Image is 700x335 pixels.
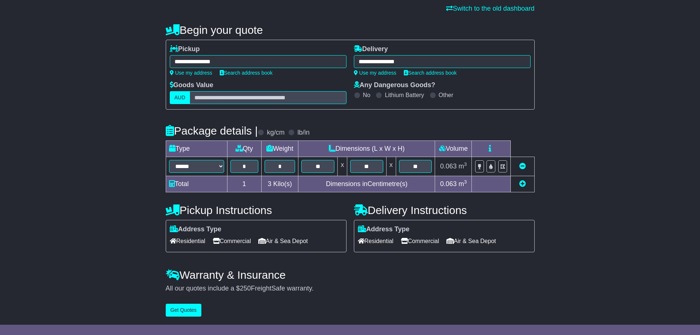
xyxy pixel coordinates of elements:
label: AUD [170,91,190,104]
td: Dimensions (L x W x H) [298,141,435,157]
td: Type [166,141,227,157]
a: Use my address [170,70,212,76]
label: Delivery [354,45,388,53]
a: Add new item [519,180,526,188]
span: 0.063 [440,163,457,170]
span: m [459,163,467,170]
span: Residential [170,235,205,247]
td: Qty [227,141,261,157]
label: Pickup [170,45,200,53]
div: All our quotes include a $ FreightSafe warranty. [166,285,535,293]
span: Air & Sea Depot [446,235,496,247]
span: 250 [240,285,251,292]
sup: 3 [464,161,467,167]
a: Search address book [220,70,273,76]
span: m [459,180,467,188]
span: Commercial [401,235,439,247]
label: Other [439,92,453,99]
span: 0.063 [440,180,457,188]
h4: Warranty & Insurance [166,269,535,281]
h4: Begin your quote [166,24,535,36]
label: lb/in [297,129,309,137]
a: Use my address [354,70,396,76]
td: Weight [261,141,298,157]
span: Air & Sea Depot [258,235,308,247]
h4: Package details | [166,125,258,137]
td: x [338,157,347,176]
td: Total [166,176,227,192]
label: kg/cm [267,129,284,137]
td: x [386,157,396,176]
a: Switch to the old dashboard [446,5,534,12]
button: Get Quotes [166,304,202,317]
a: Search address book [404,70,457,76]
label: Lithium Battery [385,92,424,99]
td: 1 [227,176,261,192]
span: Commercial [213,235,251,247]
label: Address Type [170,225,222,234]
span: Residential [358,235,394,247]
label: Any Dangerous Goods? [354,81,435,89]
a: Remove this item [519,163,526,170]
td: Kilo(s) [261,176,298,192]
label: No [363,92,370,99]
td: Dimensions in Centimetre(s) [298,176,435,192]
td: Volume [435,141,472,157]
label: Address Type [358,225,410,234]
label: Goods Value [170,81,213,89]
h4: Delivery Instructions [354,204,535,216]
h4: Pickup Instructions [166,204,347,216]
sup: 3 [464,179,467,185]
span: 3 [268,180,271,188]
